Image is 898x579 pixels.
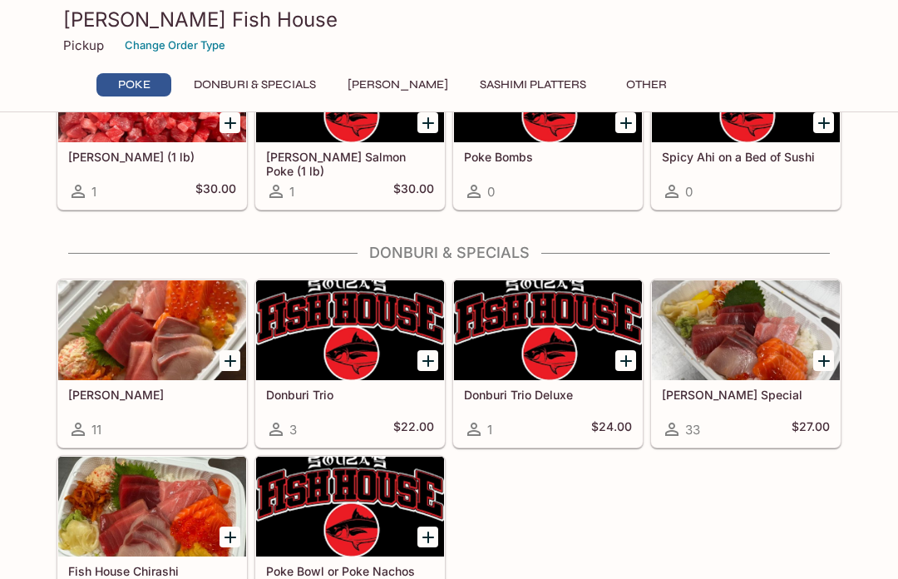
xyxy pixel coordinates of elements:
[255,280,445,448] a: Donburi Trio3$22.00
[68,150,236,164] h5: [PERSON_NAME] (1 lb)
[685,184,693,200] span: 0
[487,422,492,438] span: 1
[792,419,830,439] h5: $27.00
[63,7,835,32] h3: [PERSON_NAME] Fish House
[471,73,595,96] button: Sashimi Platters
[464,150,632,164] h5: Poke Bombs
[417,112,438,133] button: Add Ora King Salmon Poke (1 lb)
[255,42,445,210] a: [PERSON_NAME] Salmon Poke (1 lb)1$30.00
[454,42,642,142] div: Poke Bombs
[91,422,101,438] span: 11
[195,181,236,201] h5: $30.00
[685,422,700,438] span: 33
[58,280,246,380] div: Sashimi Donburis
[662,150,830,164] h5: Spicy Ahi on a Bed of Sushi
[96,73,171,96] button: Poke
[662,388,830,402] h5: [PERSON_NAME] Special
[266,388,434,402] h5: Donburi Trio
[453,280,643,448] a: Donburi Trio Deluxe1$24.00
[266,150,434,177] h5: [PERSON_NAME] Salmon Poke (1 lb)
[289,184,294,200] span: 1
[591,419,632,439] h5: $24.00
[58,457,246,557] div: Fish House Chirashi
[417,350,438,371] button: Add Donburi Trio
[453,42,643,210] a: Poke Bombs0
[57,280,247,448] a: [PERSON_NAME]11
[652,280,840,380] div: Souza Special
[68,388,236,402] h5: [PERSON_NAME]
[256,42,444,142] div: Ora King Salmon Poke (1 lb)
[117,32,233,58] button: Change Order Type
[487,184,495,200] span: 0
[57,42,247,210] a: [PERSON_NAME] (1 lb)1$30.00
[256,280,444,380] div: Donburi Trio
[185,73,325,96] button: Donburi & Specials
[68,564,236,578] h5: Fish House Chirashi
[615,112,636,133] button: Add Poke Bombs
[266,564,434,578] h5: Poke Bowl or Poke Nachos
[58,42,246,142] div: Ahi Poke (1 lb)
[393,419,434,439] h5: $22.00
[651,42,841,210] a: Spicy Ahi on a Bed of Sushi0
[813,112,834,133] button: Add Spicy Ahi on a Bed of Sushi
[813,350,834,371] button: Add Souza Special
[57,244,841,262] h4: Donburi & Specials
[338,73,457,96] button: [PERSON_NAME]
[220,112,240,133] button: Add Ahi Poke (1 lb)
[91,184,96,200] span: 1
[464,388,632,402] h5: Donburi Trio Deluxe
[651,280,841,448] a: [PERSON_NAME] Special33$27.00
[609,73,683,96] button: Other
[615,350,636,371] button: Add Donburi Trio Deluxe
[220,527,240,547] button: Add Fish House Chirashi
[393,181,434,201] h5: $30.00
[652,42,840,142] div: Spicy Ahi on a Bed of Sushi
[63,37,104,53] p: Pickup
[289,422,297,438] span: 3
[220,350,240,371] button: Add Sashimi Donburis
[454,280,642,380] div: Donburi Trio Deluxe
[256,457,444,557] div: Poke Bowl or Poke Nachos
[417,527,438,547] button: Add Poke Bowl or Poke Nachos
